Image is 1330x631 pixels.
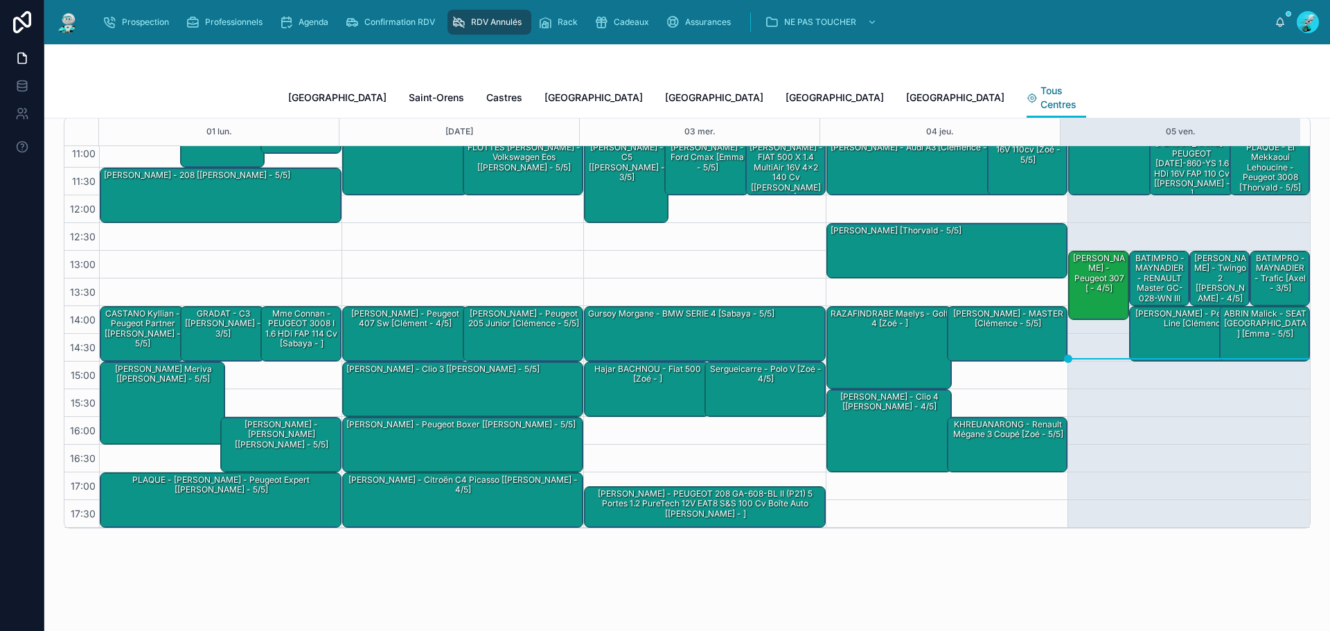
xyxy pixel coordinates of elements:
[486,85,522,113] a: Castres
[55,11,80,33] img: App logo
[1220,307,1309,361] div: ABRIN Malick - SEAT [GEOGRAPHIC_DATA] [Emma - 5/5]
[1069,113,1152,195] div: [PERSON_NAME] - 308 [Sabaya - 4/5]
[1071,252,1127,295] div: [PERSON_NAME] - Peugeot 307 [ - 4/5]
[1130,307,1282,361] div: [PERSON_NAME] - Peugeot 2008 gt line [Clémence - 5/5]
[221,418,340,472] div: [PERSON_NAME] - [PERSON_NAME] [[PERSON_NAME] - 5/5]
[786,85,884,113] a: [GEOGRAPHIC_DATA]
[263,308,339,350] div: Mme Connan - PEUGEOT 3008 I 1.6 HDi FAP 114 cv [Sabaya - ]
[1027,78,1086,118] a: Tous Centres
[587,488,824,520] div: [PERSON_NAME] - PEUGEOT 208 GA-608-BL II (P21) 5 Portes 1.2 PureTech 12V EAT8 S&S 100 cv Boîte au...
[585,487,825,527] div: [PERSON_NAME] - PEUGEOT 208 GA-608-BL II (P21) 5 Portes 1.2 PureTech 12V EAT8 S&S 100 cv Boîte au...
[1132,252,1188,394] div: BATIMPRO - MAYNADIER - RENAULT Master GC-028-WN III Phase 3 Traction Fourgon L3H2 3.5T 2.3 dCi 16...
[288,85,387,113] a: [GEOGRAPHIC_DATA]
[587,363,708,386] div: Hajar BACHNOU - Fiat 500 [Zoé - ]
[827,224,1067,278] div: [PERSON_NAME] [Thorvald - 5/5]
[103,474,340,497] div: PLAQUE - [PERSON_NAME] - Peugeot expert [[PERSON_NAME] - 5/5]
[66,286,99,298] span: 13:30
[665,85,763,113] a: [GEOGRAPHIC_DATA]
[1130,251,1189,305] div: BATIMPRO - MAYNADIER - RENAULT Master GC-028-WN III Phase 3 Traction Fourgon L3H2 3.5T 2.3 dCi 16...
[685,17,731,28] span: Assurances
[103,169,292,181] div: [PERSON_NAME] - 208 [[PERSON_NAME] - 5/5]
[66,425,99,436] span: 16:00
[662,10,741,35] a: Assurances
[906,91,1004,105] span: [GEOGRAPHIC_DATA]
[667,141,747,174] div: [PERSON_NAME] - ford cmax [Emma - 5/5]
[707,363,824,386] div: Sergueicarre - Polo V [Zoé - 4/5]
[585,362,709,416] div: Hajar BACHNOU - Fiat 500 [Zoé - ]
[343,362,583,416] div: [PERSON_NAME] - Clio 3 [[PERSON_NAME] - 5/5]
[829,391,950,414] div: [PERSON_NAME] - Clio 4 [[PERSON_NAME] - 4/5]
[471,17,522,28] span: RDV Annulés
[829,308,950,330] div: RAZAFINDRABE Maelys - golf 4 [Zoé - ]
[69,175,99,187] span: 11:30
[786,91,884,105] span: [GEOGRAPHIC_DATA]
[829,224,963,237] div: [PERSON_NAME] [Thorvald - 5/5]
[67,480,99,492] span: 17:00
[341,10,445,35] a: Confirmation RDV
[587,308,776,320] div: gursoy morgane - BMW SERIE 4 [Sabaya - 5/5]
[98,10,179,35] a: Prospection
[590,10,659,35] a: Cadeaux
[1222,308,1309,340] div: ABRIN Malick - SEAT [GEOGRAPHIC_DATA] [Emma - 5/5]
[67,369,99,381] span: 15:00
[1040,84,1086,112] span: Tous Centres
[66,203,99,215] span: 12:00
[463,141,583,195] div: FLOTTES [PERSON_NAME] - Volkswagen eos [[PERSON_NAME] - 5/5]
[1230,141,1309,195] div: PLAQUE - El Mekkaoui Lehoucine - peugeot 3008 [Thorvald - 5/5]
[1069,251,1128,319] div: [PERSON_NAME] - Peugeot 307 [ - 4/5]
[206,118,232,145] div: 01 lun.
[66,314,99,326] span: 14:00
[261,307,340,361] div: Mme Connan - PEUGEOT 3008 I 1.6 HDi FAP 114 cv [Sabaya - ]
[827,141,1067,195] div: [PERSON_NAME] - audi A3 [Clémence - ]
[67,508,99,519] span: 17:30
[746,141,825,195] div: [PERSON_NAME] - FIAT 500 X 1.4 MultiAir 16V 4x2 140 cv [[PERSON_NAME] - 5/5]
[948,307,1067,361] div: [PERSON_NAME] - MASTER [Clémence - 5/5]
[345,474,583,497] div: [PERSON_NAME] - Citroën C4 Picasso [[PERSON_NAME] - 4/5]
[926,118,954,145] button: 04 jeu.
[345,363,541,375] div: [PERSON_NAME] - Clio 3 [[PERSON_NAME] - 5/5]
[684,118,716,145] button: 03 mer.
[69,148,99,159] span: 11:00
[345,418,577,431] div: [PERSON_NAME] - Peugeot boxer [[PERSON_NAME] - 5/5]
[558,17,578,28] span: Rack
[447,10,531,35] a: RDV Annulés
[534,10,587,35] a: Rack
[748,141,824,204] div: [PERSON_NAME] - FIAT 500 X 1.4 MultiAir 16V 4x2 140 cv [[PERSON_NAME] - 5/5]
[288,91,387,105] span: [GEOGRAPHIC_DATA]
[103,308,183,350] div: CASTANO Kyllian - Peugeot partner [[PERSON_NAME] - 5/5]
[1150,127,1233,195] div: LatArrDroite - [PERSON_NAME] - PEUGEOT [DATE]-860-YS 1.6 HDi 16V FAP 110 cv [[PERSON_NAME] - ]
[91,7,1275,37] div: scrollable content
[1192,252,1248,305] div: [PERSON_NAME] - Twingo 2 [[PERSON_NAME] - 4/5]
[66,231,99,242] span: 12:30
[544,85,643,113] a: [GEOGRAPHIC_DATA]
[827,307,951,389] div: RAZAFINDRABE Maelys - golf 4 [Zoé - ]
[275,10,338,35] a: Agenda
[103,363,224,386] div: [PERSON_NAME] meriva [[PERSON_NAME] - 5/5]
[585,307,825,361] div: gursoy morgane - BMW SERIE 4 [Sabaya - 5/5]
[445,118,473,145] button: [DATE]
[100,168,341,222] div: [PERSON_NAME] - 208 [[PERSON_NAME] - 5/5]
[988,113,1067,195] div: [PERSON_NAME] - MINI MINI 2 (R56) Cooper D 1.6 d 16V 110cv [Zoé - 5/5]
[299,17,328,28] span: Agenda
[223,418,339,451] div: [PERSON_NAME] - [PERSON_NAME] [[PERSON_NAME] - 5/5]
[409,91,464,105] span: Saint-Orens
[585,141,668,222] div: [PERSON_NAME] - c5 [[PERSON_NAME] - 3/5]
[183,308,263,340] div: GRADAT - C3 [[PERSON_NAME] - 3/5]
[906,85,1004,113] a: [GEOGRAPHIC_DATA]
[66,258,99,270] span: 13:00
[784,17,856,28] span: NE PAS TOUCHER
[1166,118,1196,145] button: 05 ven.
[343,473,583,527] div: [PERSON_NAME] - Citroën C4 Picasso [[PERSON_NAME] - 4/5]
[409,85,464,113] a: Saint-Orens
[587,141,667,184] div: [PERSON_NAME] - c5 [[PERSON_NAME] - 3/5]
[465,141,582,174] div: FLOTTES [PERSON_NAME] - Volkswagen eos [[PERSON_NAME] - 5/5]
[1132,308,1282,330] div: [PERSON_NAME] - Peugeot 2008 gt line [Clémence - 5/5]
[1190,251,1249,305] div: [PERSON_NAME] - Twingo 2 [[PERSON_NAME] - 4/5]
[705,362,824,416] div: Sergueicarre - Polo V [Zoé - 4/5]
[827,390,951,472] div: [PERSON_NAME] - Clio 4 [[PERSON_NAME] - 4/5]
[1232,141,1309,194] div: PLAQUE - El Mekkaoui Lehoucine - peugeot 3008 [Thorvald - 5/5]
